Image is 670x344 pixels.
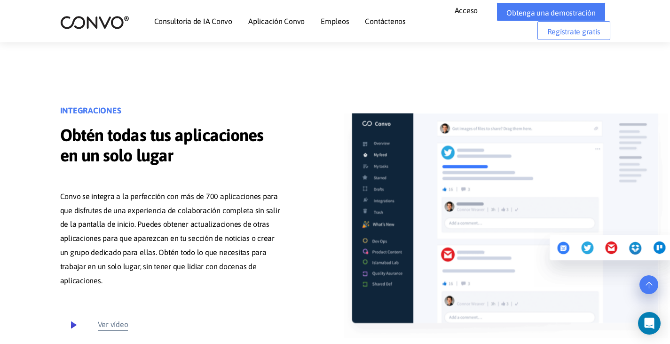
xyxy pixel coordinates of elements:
a: Contáctenos [365,17,405,25]
font: Obtenga una demostración [506,8,595,17]
font: Regístrate gratis [547,27,600,36]
a: Obtenga una demostración [497,2,605,21]
font: Ver vídeo [98,320,128,328]
a: Ver vídeo [60,312,128,338]
div: Open Intercom Messenger [638,312,661,335]
font: Convo se integra a la perfección con más de 700 aplicaciones para que disfrutes de una experienci... [60,192,280,285]
a: Acceso [455,2,492,17]
a: Empleos [321,17,349,25]
a: Consultoría de IA Convo [154,17,232,25]
font: INTEGRACIONES [60,106,121,115]
img: logo_2.png [60,15,129,30]
font: Acceso [455,6,478,15]
a: Regístrate gratis [537,21,610,40]
font: Obtén todas tus aplicaciones en un solo lugar [60,125,264,165]
a: Aplicación Convo [248,17,305,25]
